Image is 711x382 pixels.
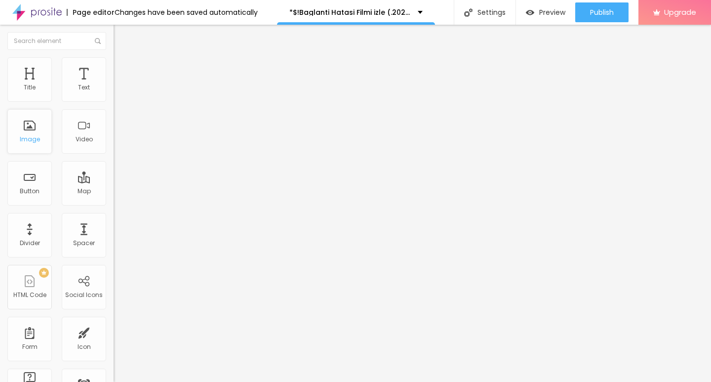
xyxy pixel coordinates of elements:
button: Preview [516,2,575,22]
div: Changes have been saved automatically [115,9,258,16]
p: *$!Baglanti Hatasi Filmi izle (.2025.) Türkçe Dublaj Filmi HD [289,9,410,16]
img: view-1.svg [526,8,534,17]
div: Map [78,188,91,195]
iframe: Editor [114,25,711,382]
div: Spacer [73,240,95,247]
div: Divider [20,240,40,247]
div: Button [20,188,39,195]
span: Publish [590,8,614,16]
div: Title [24,84,36,91]
div: HTML Code [13,292,46,298]
div: Social Icons [65,292,103,298]
img: Icone [464,8,473,17]
div: Form [22,343,38,350]
div: Page editor [67,9,115,16]
span: Preview [539,8,565,16]
div: Video [76,136,93,143]
div: Text [78,84,90,91]
img: Icone [95,38,101,44]
button: Publish [575,2,629,22]
div: Image [20,136,40,143]
div: Icon [78,343,91,350]
span: Upgrade [664,8,696,16]
input: Search element [7,32,106,50]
